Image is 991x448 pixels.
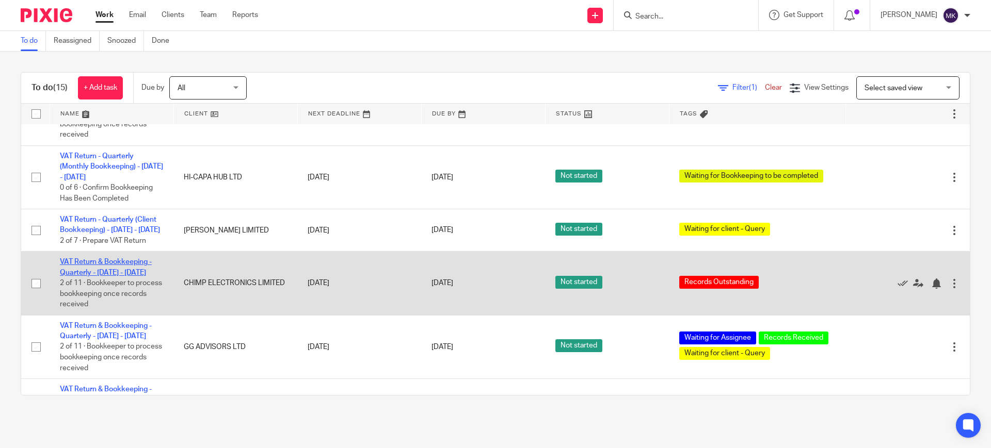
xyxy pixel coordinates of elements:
a: VAT Return - Quarterly (Monthly Bookkeeping) - [DATE] - [DATE] [60,153,163,181]
a: Reassigned [54,31,100,51]
a: Done [152,31,177,51]
span: Records Received [759,331,828,344]
a: VAT Return & Bookkeeping - Quarterly - [DATE] - [DATE] [60,258,152,276]
td: [DATE] [297,379,421,442]
p: [PERSON_NAME] [881,10,937,20]
a: + Add task [78,76,123,99]
span: 2 of 11 · Bookkeeper to process bookkeeping once records received [60,279,162,308]
td: [PERSON_NAME] LIMITED [173,209,297,252]
span: Tags [680,111,697,117]
a: VAT Return - Quarterly (Client Bookkeeping) - [DATE] - [DATE] [60,216,160,234]
span: Not started [555,170,602,182]
p: Due by [141,82,164,93]
span: (1) [749,84,757,91]
span: Select saved view [865,85,922,92]
a: VAT Return & Bookkeeping - Quarterly - [DATE] - [DATE] [60,322,152,340]
span: Waiting for client - Query [679,347,770,360]
span: Not started [555,276,602,289]
td: [DATE] [297,315,421,378]
td: HI-CAPA HUB LTD [173,146,297,209]
span: [DATE] [431,174,453,181]
span: [DATE] [431,279,453,287]
span: Not started [555,339,602,352]
span: 2 of 11 · Bookkeeper to process bookkeeping once records received [60,343,162,372]
a: To do [21,31,46,51]
a: Team [200,10,217,20]
h1: To do [31,82,68,93]
span: 2 of 7 · Prepare VAT Return [60,237,146,244]
a: Work [95,10,114,20]
td: [DATE] [297,146,421,209]
a: Clients [162,10,184,20]
td: [DATE] [297,252,421,315]
span: View Settings [804,84,849,91]
td: PELICAN CARE PRODUCTS LTD [173,379,297,442]
td: GG ADVISORS LTD [173,315,297,378]
td: CHIMP ELECTRONICS LIMITED [173,252,297,315]
a: Mark as done [898,278,913,288]
a: VAT Return & Bookkeeping - Quarterly - [DATE] - [DATE] [60,386,152,403]
a: Email [129,10,146,20]
span: Waiting for client - Query [679,223,770,236]
span: All [178,85,185,92]
img: Pixie [21,8,72,22]
span: 0 of 6 · Confirm Bookkeeping Has Been Completed [60,184,153,202]
span: Filter [732,84,765,91]
span: [DATE] [431,343,453,351]
span: Waiting for Assignee [679,331,756,344]
img: svg%3E [942,7,959,24]
span: Waiting for Bookkeeping to be completed [679,170,823,182]
span: 2 of 7 · Bookkeeper to process bookkeeping once records received [60,110,158,139]
td: [DATE] [297,209,421,252]
span: Records Outstanding [679,276,759,289]
span: [DATE] [431,227,453,234]
span: (15) [53,84,68,92]
a: Clear [765,84,782,91]
span: Get Support [784,11,823,19]
span: Not started [555,223,602,236]
a: Reports [232,10,258,20]
input: Search [634,12,727,22]
a: Snoozed [107,31,144,51]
